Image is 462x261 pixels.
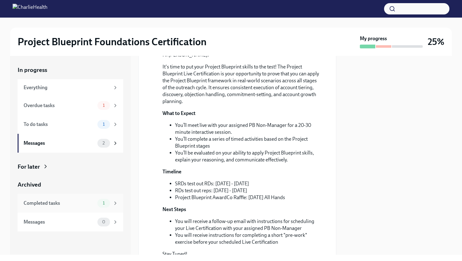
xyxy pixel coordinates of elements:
[175,122,321,136] li: You’ll meet live with your assigned PB Non-Manager for a 20-30 minute interactive session.
[18,181,123,189] a: Archived
[162,169,181,175] strong: Timeline
[24,219,95,226] div: Messages
[162,110,195,116] strong: What to Expect
[98,220,109,224] span: 0
[24,140,95,147] div: Messages
[175,194,321,201] li: Project Blueprint AwardCo Raffle: [DATE] All Hands
[18,134,123,153] a: Messages2
[175,180,321,187] li: SRDs test out RDs: [DATE] - [DATE]
[175,232,321,246] li: You will receive instructions for completing a short "pre-work" exercise before your scheduled Li...
[18,115,123,134] a: To do tasks1
[24,84,110,91] div: Everything
[175,218,321,232] li: You will receive a follow-up email with instructions for scheduling your Live Certification with ...
[162,206,186,212] strong: Next Steps
[18,163,40,171] div: For later
[18,163,123,171] a: For later
[162,63,321,105] p: It's time to put your Project Blueprint skills to the test! The Project Blueprint Live Certificat...
[18,213,123,231] a: Messages0
[18,194,123,213] a: Completed tasks1
[18,96,123,115] a: Overdue tasks1
[24,200,95,207] div: Completed tasks
[175,150,321,163] li: You’ll be evaluated on your ability to apply Project Blueprint skills, explain your reasoning, an...
[18,35,206,48] h2: Project Blueprint Foundations Certification
[24,121,95,128] div: To do tasks
[18,66,123,74] a: In progress
[99,122,108,127] span: 1
[99,103,108,108] span: 1
[175,187,321,194] li: RDs test out reps: [DATE] - [DATE]
[428,36,444,47] h3: 25%
[13,4,47,14] img: CharlieHealth
[99,201,108,205] span: 1
[99,141,108,145] span: 2
[360,35,387,42] strong: My progress
[175,136,321,150] li: You’ll complete a series of timed activities based on the Project Blueprint stages
[24,102,95,109] div: Overdue tasks
[18,79,123,96] a: Everything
